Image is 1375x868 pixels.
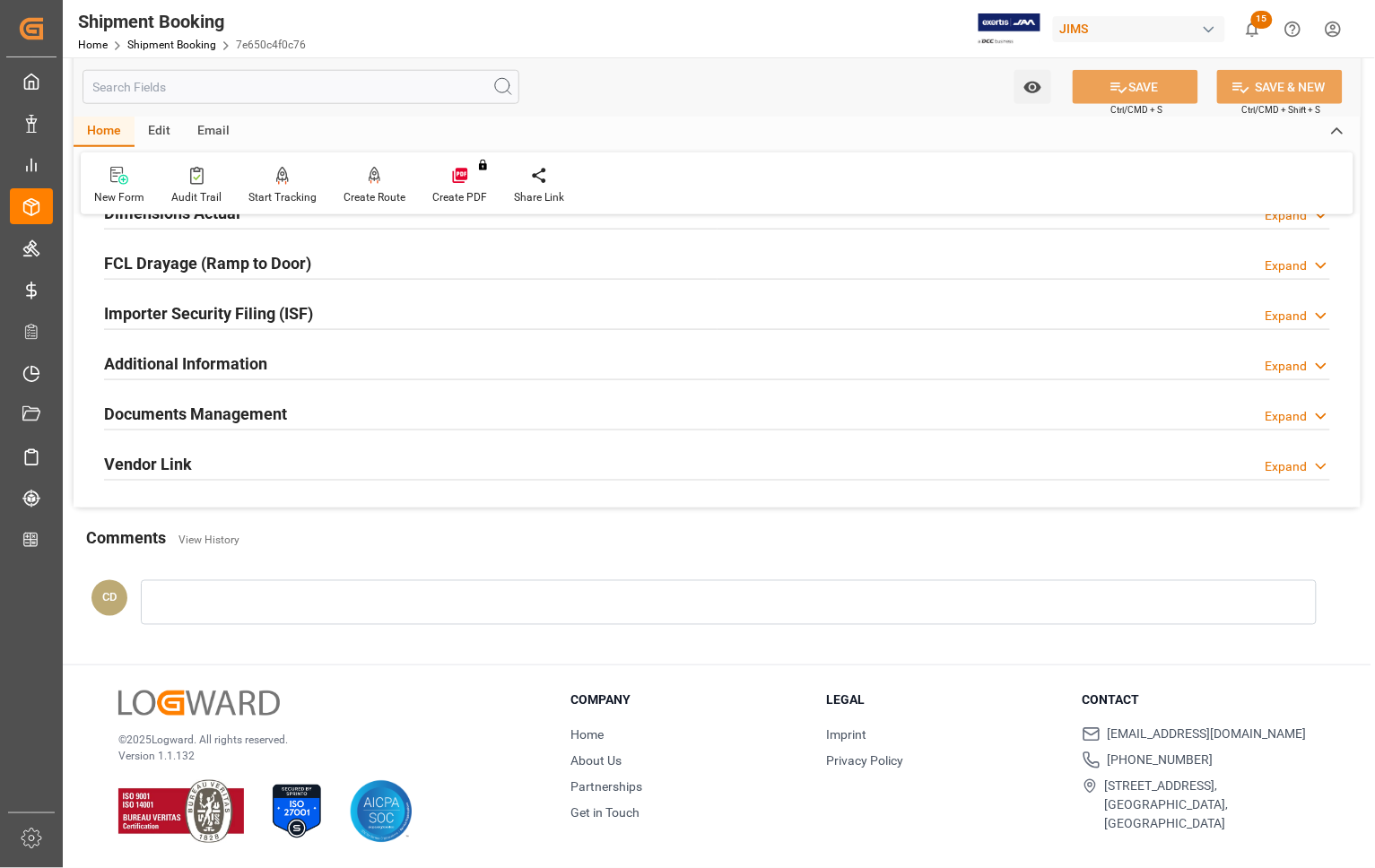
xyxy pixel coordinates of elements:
div: Email [184,117,243,147]
span: [EMAIL_ADDRESS][DOMAIN_NAME] [1108,725,1307,744]
button: Help Center [1273,9,1313,49]
img: ISO 27001 Certification [265,780,328,843]
a: Imprint [826,727,866,742]
button: open menu [1014,70,1051,104]
div: Edit [135,117,184,147]
span: 15 [1251,11,1273,29]
h2: Additional Information [104,352,267,376]
div: Expand [1266,307,1308,325]
a: Home [570,727,604,742]
a: Shipment Booking [127,39,216,51]
div: New Form [94,189,144,205]
a: Privacy Policy [826,753,903,768]
span: [PHONE_NUMBER] [1108,751,1214,770]
span: [STREET_ADDRESS], [GEOGRAPHIC_DATA], [GEOGRAPHIC_DATA] [1105,777,1316,834]
button: JIMS [1053,12,1232,46]
div: Expand [1266,206,1308,225]
h2: FCL Drayage (Ramp to Door) [104,251,311,275]
img: Exertis%20JAM%20-%20Email%20Logo.jpg_1722504956.jpg [979,13,1040,45]
h2: Vendor Link [104,452,192,476]
img: ISO 9001 & ISO 14001 Certification [118,780,244,843]
a: Get in Touch [570,805,640,820]
p: © 2025 Logward. All rights reserved. [118,732,526,748]
div: Audit Trail [171,189,222,205]
a: Partnerships [570,779,642,794]
span: Ctrl/CMD + Shift + S [1242,103,1321,117]
div: Home [74,117,135,147]
div: JIMS [1053,16,1225,42]
a: About Us [570,753,622,768]
button: SAVE & NEW [1217,70,1343,104]
div: Start Tracking [248,189,317,205]
h2: Importer Security Filing (ISF) [104,301,313,325]
a: Home [78,39,108,51]
img: AICPA SOC [350,780,413,843]
span: CD [102,591,117,604]
input: Search Fields [83,70,519,104]
button: show 15 new notifications [1232,9,1273,49]
button: SAVE [1073,70,1198,104]
div: Expand [1266,256,1308,275]
div: Expand [1266,407,1308,426]
div: Expand [1266,457,1308,476]
div: Shipment Booking [78,8,306,35]
p: Version 1.1.132 [118,748,526,764]
h3: Legal [826,690,1059,709]
a: View History [178,534,239,547]
div: Share Link [514,189,564,205]
h2: Comments [86,526,166,551]
h3: Company [570,690,804,709]
h3: Contact [1083,690,1316,709]
div: Create Route [344,189,405,205]
div: Expand [1266,357,1308,376]
h2: Documents Management [104,402,287,426]
img: Logward Logo [118,690,280,716]
span: Ctrl/CMD + S [1111,103,1163,117]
